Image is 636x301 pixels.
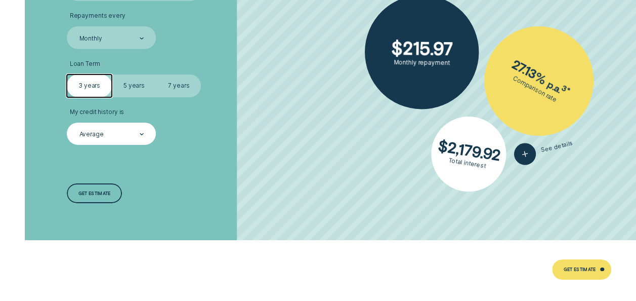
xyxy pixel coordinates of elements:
a: Get estimate [67,183,121,204]
div: Average [79,131,104,138]
span: Loan Term [70,60,100,68]
label: 7 years [156,74,201,97]
span: See details [540,139,573,154]
button: See details [512,132,575,167]
label: 5 years [112,74,156,97]
span: My credit history is [70,108,124,116]
a: Get Estimate [552,259,611,280]
div: Monthly [79,34,102,42]
label: 3 years [67,74,111,97]
span: Repayments every [70,12,125,20]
